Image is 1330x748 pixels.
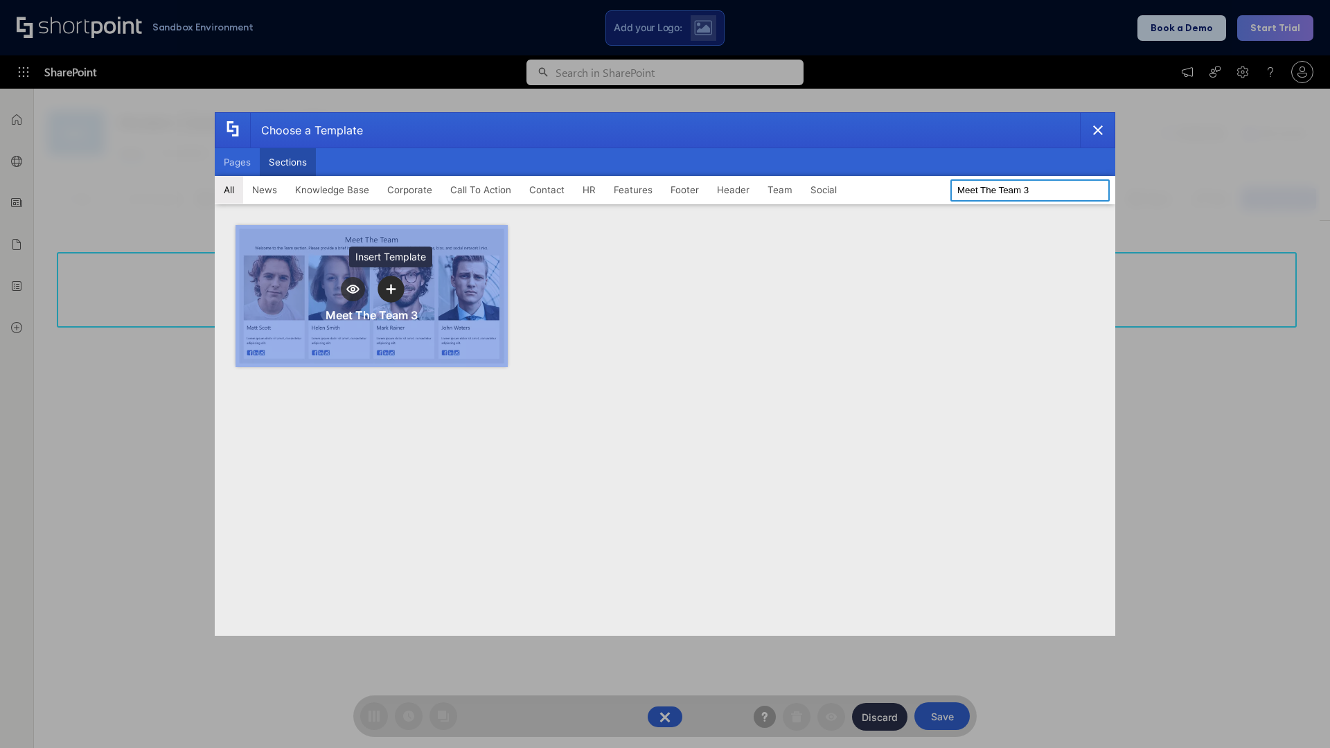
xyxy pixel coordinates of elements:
[260,148,316,176] button: Sections
[950,179,1110,202] input: Search
[215,148,260,176] button: Pages
[662,176,708,204] button: Footer
[243,176,286,204] button: News
[286,176,378,204] button: Knowledge Base
[1261,682,1330,748] iframe: Chat Widget
[574,176,605,204] button: HR
[708,176,759,204] button: Header
[215,176,243,204] button: All
[520,176,574,204] button: Contact
[250,113,363,148] div: Choose a Template
[605,176,662,204] button: Features
[215,112,1115,636] div: template selector
[441,176,520,204] button: Call To Action
[801,176,846,204] button: Social
[759,176,801,204] button: Team
[378,176,441,204] button: Corporate
[326,308,418,322] div: Meet The Team 3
